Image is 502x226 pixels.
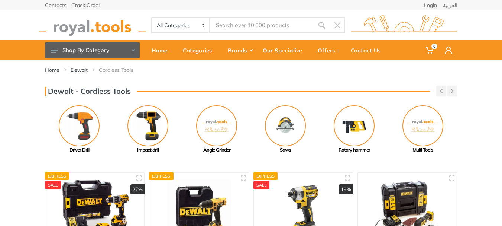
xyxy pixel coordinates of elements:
[127,105,168,146] img: Royal - Impact drill
[99,66,133,74] a: Cordless Tools
[253,172,278,180] div: Express
[258,42,312,58] div: Our Specialize
[320,105,389,154] a: Rotary hammer
[431,44,437,49] span: 0
[265,105,306,146] img: Royal - Saws
[253,181,270,189] div: SALE
[45,172,69,180] div: Express
[45,87,131,96] h3: Dewalt - Cordless Tools
[346,42,391,58] div: Contact Us
[351,15,457,36] img: royal.tools Logo
[223,42,258,58] div: Brands
[182,105,251,154] a: Angle Grinder
[182,146,251,154] div: Angle Grinder
[114,146,182,154] div: Impact drill
[178,42,223,58] div: Categories
[152,18,210,32] select: Category
[45,105,114,154] a: Driver Drill
[339,184,353,195] div: 19%
[130,184,145,195] div: 27%
[45,66,457,74] nav: breadcrumb
[443,3,457,8] a: العربية
[334,105,375,146] img: Royal - Rotary hammer
[196,105,237,146] img: No Image
[146,40,178,60] a: Home
[45,181,61,189] div: SALE
[149,172,174,180] div: Express
[114,105,182,154] a: Impact drill
[146,42,178,58] div: Home
[39,15,146,36] img: royal.tools Logo
[45,42,140,58] button: Shop By Category
[320,146,389,154] div: Rotary hammer
[59,105,100,146] img: Royal - Driver Drill
[72,3,100,8] a: Track Order
[251,105,320,154] a: Saws
[71,66,88,74] a: Dewalt
[178,40,223,60] a: Categories
[421,40,440,60] a: 0
[45,66,59,74] a: Home
[312,42,346,58] div: Offers
[45,146,114,154] div: Driver Drill
[402,105,443,146] img: No Image
[45,3,67,8] a: Contacts
[424,3,437,8] a: Login
[389,105,457,154] a: Multi Tools
[210,17,314,33] input: Site search
[312,40,346,60] a: Offers
[258,40,312,60] a: Our Specialize
[389,146,457,154] div: Multi Tools
[251,146,320,154] div: Saws
[346,40,391,60] a: Contact Us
